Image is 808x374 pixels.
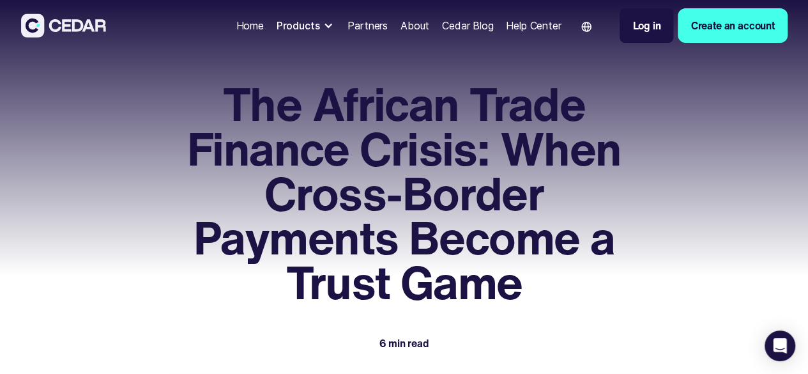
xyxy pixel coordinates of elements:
h1: The African Trade Finance Crisis: When Cross-Border Payments Become a Trust Game [165,82,644,305]
div: Products [271,13,340,38]
div: Home [236,18,263,33]
a: Partners [342,12,393,40]
div: Cedar Blog [442,18,493,33]
div: About [400,18,429,33]
div: Help Center [506,18,561,33]
a: Log in [620,8,673,43]
div: Partners [347,18,388,33]
a: Home [231,12,268,40]
a: Create an account [678,8,787,43]
div: Open Intercom Messenger [765,331,795,361]
a: Help Center [501,12,566,40]
a: Cedar Blog [437,12,498,40]
div: Log in [632,18,660,33]
div: 6 min read [379,336,429,351]
img: world icon [581,22,591,32]
a: About [395,12,434,40]
div: Products [277,18,320,33]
